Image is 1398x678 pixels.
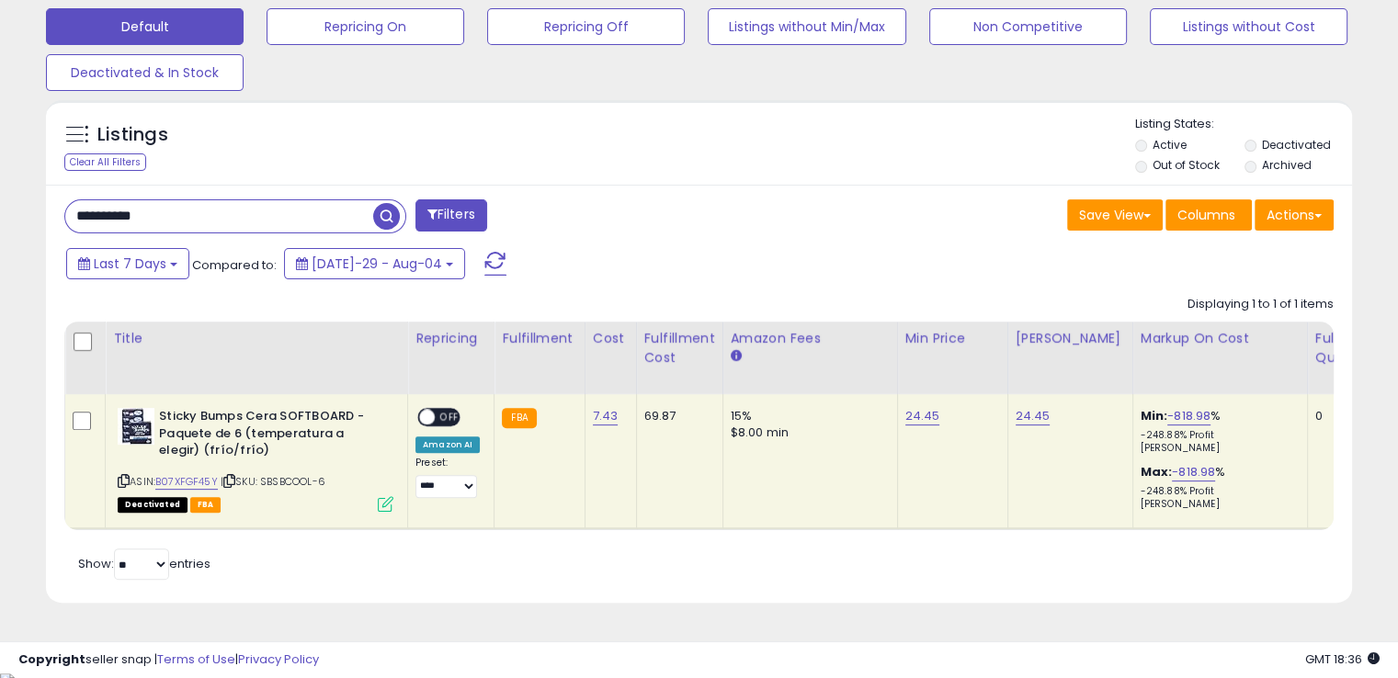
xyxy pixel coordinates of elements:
[64,153,146,171] div: Clear All Filters
[502,408,536,428] small: FBA
[94,254,166,273] span: Last 7 Days
[1067,199,1163,231] button: Save View
[46,8,244,45] button: Default
[284,248,465,279] button: [DATE]-29 - Aug-04
[1261,137,1330,153] label: Deactivated
[1167,407,1210,425] a: -818.98
[1141,429,1293,455] p: -248.88% Profit [PERSON_NAME]
[1141,407,1168,424] b: Min:
[487,8,685,45] button: Repricing Off
[118,497,188,513] span: All listings that are unavailable for purchase on Amazon for any reason other than out-of-stock
[118,408,154,445] img: 513ExPFVBxL._SL40_.jpg
[66,248,189,279] button: Last 7 Days
[731,424,883,441] div: $8.00 min
[1141,464,1293,511] div: %
[18,650,85,668] strong: Copyright
[593,407,619,425] a: 7.43
[1172,463,1215,481] a: -818.98
[905,407,940,425] a: 24.45
[731,408,883,424] div: 15%
[1150,8,1347,45] button: Listings without Cost
[221,474,325,489] span: | SKU: SBSBCOOL-6
[97,122,168,148] h5: Listings
[118,408,393,510] div: ASIN:
[708,8,905,45] button: Listings without Min/Max
[18,651,319,669] div: seller snap | |
[593,329,629,348] div: Cost
[1177,206,1235,224] span: Columns
[1016,329,1125,348] div: [PERSON_NAME]
[1141,463,1173,480] b: Max:
[78,555,210,572] span: Show: entries
[1153,137,1187,153] label: Active
[644,408,709,424] div: 69.87
[312,254,442,273] span: [DATE]-29 - Aug-04
[1132,322,1307,394] th: The percentage added to the cost of goods (COGS) that forms the calculator for Min & Max prices.
[1016,407,1051,425] a: 24.45
[159,408,382,464] b: Sticky Bumps Cera SOFTBOARD - Paquete de 6 (temperatura a elegir) (frío/frío)
[1255,199,1334,231] button: Actions
[157,650,235,668] a: Terms of Use
[113,329,400,348] div: Title
[929,8,1127,45] button: Non Competitive
[1315,329,1379,367] div: Fulfillable Quantity
[1135,116,1352,133] p: Listing States:
[190,497,222,513] span: FBA
[238,650,319,668] a: Privacy Policy
[192,256,277,274] span: Compared to:
[1315,408,1372,424] div: 0
[731,329,890,348] div: Amazon Fees
[1188,296,1334,313] div: Displaying 1 to 1 of 1 items
[415,436,480,453] div: Amazon AI
[1141,485,1293,511] p: -248.88% Profit [PERSON_NAME]
[644,329,715,367] div: Fulfillment Cost
[1165,199,1252,231] button: Columns
[1305,650,1380,668] span: 2025-08-12 18:36 GMT
[1153,157,1220,173] label: Out of Stock
[415,199,487,232] button: Filters
[502,329,576,348] div: Fulfillment
[267,8,464,45] button: Repricing On
[1141,408,1293,455] div: %
[415,329,486,348] div: Repricing
[1261,157,1311,173] label: Archived
[1141,329,1300,348] div: Markup on Cost
[415,457,480,498] div: Preset:
[435,410,464,425] span: OFF
[46,54,244,91] button: Deactivated & In Stock
[155,474,218,490] a: B07XFGF45Y
[905,329,1000,348] div: Min Price
[731,348,742,365] small: Amazon Fees.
